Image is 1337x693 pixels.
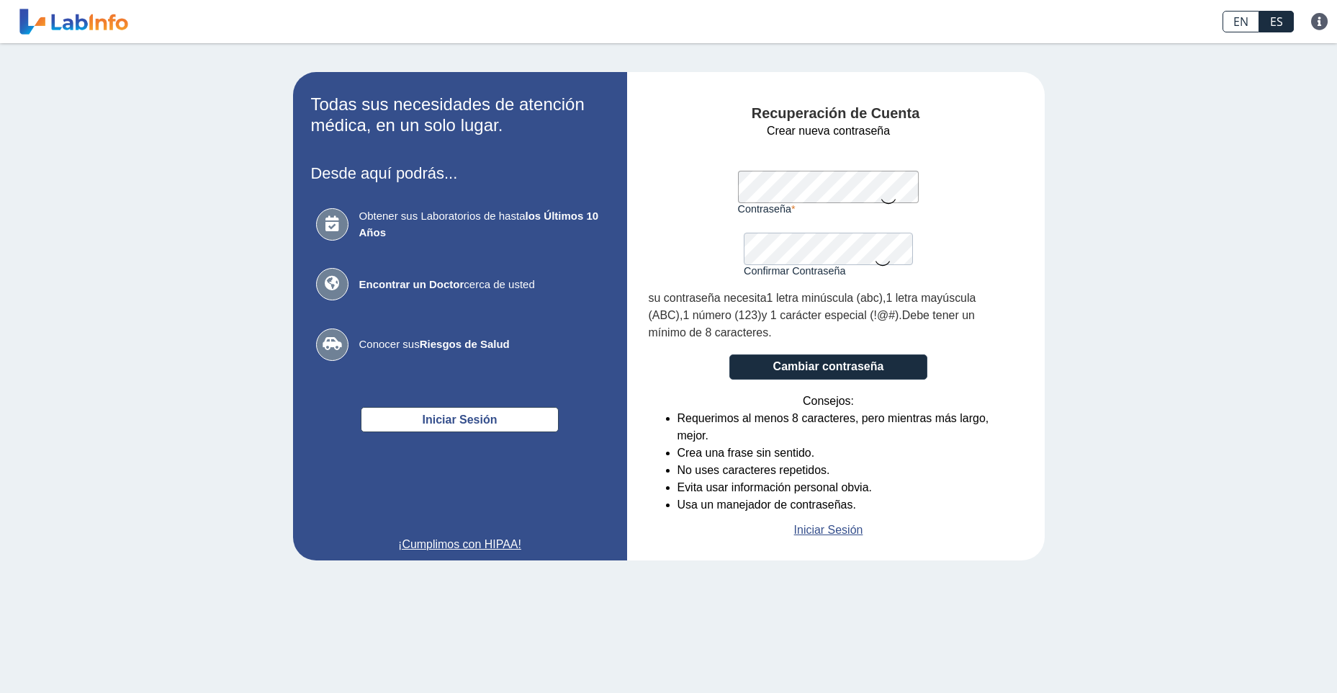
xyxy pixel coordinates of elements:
span: 1 número (123) [683,309,761,321]
a: Iniciar Sesión [794,522,863,539]
button: Cambiar contraseña [729,354,927,380]
span: su contraseña necesita [649,292,767,304]
a: ¡Cumplimos con HIPAA! [311,536,609,553]
li: Crea una frase sin sentido. [677,444,1009,462]
b: Encontrar un Doctor [359,278,464,290]
button: Iniciar Sesión [361,407,559,432]
a: ES [1259,11,1294,32]
h2: Todas sus necesidades de atención médica, en un solo lugar. [311,94,609,136]
span: y 1 carácter especial (!@#) [761,309,899,321]
span: Consejos: [803,393,854,410]
h3: Desde aquí podrás... [311,164,609,182]
span: 1 letra minúscula (abc) [767,292,883,304]
a: EN [1223,11,1259,32]
label: Contraseña [738,203,919,215]
iframe: Help widget launcher [1209,637,1321,677]
h4: Recuperación de Cuenta [649,105,1023,122]
li: Evita usar información personal obvia. [677,479,1009,496]
span: Obtener sus Laboratorios de hasta [359,208,604,241]
li: Usa un manejador de contraseñas. [677,496,1009,514]
b: Riesgos de Salud [420,338,510,350]
span: Crear nueva contraseña [767,122,890,140]
span: Conocer sus [359,336,604,353]
b: los Últimos 10 Años [359,210,599,238]
li: No uses caracteres repetidos. [677,462,1009,479]
li: Requerimos al menos 8 caracteres, pero mientras más largo, mejor. [677,410,1009,444]
div: , , . . [649,290,1009,341]
span: cerca de usted [359,277,604,293]
label: Confirmar Contraseña [744,265,913,277]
